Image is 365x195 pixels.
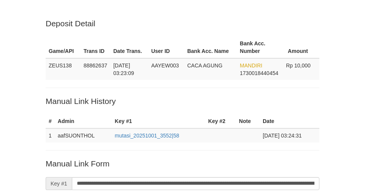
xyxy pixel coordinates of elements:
[46,58,81,80] td: ZEUS138
[151,62,179,69] span: AAYEW003
[283,37,319,58] th: Amount
[260,128,319,142] td: [DATE] 03:24:31
[46,114,55,128] th: #
[113,62,134,76] span: [DATE] 03:23:09
[148,37,184,58] th: User ID
[260,114,319,128] th: Date
[46,96,319,107] p: Manual Link History
[236,114,260,128] th: Note
[187,62,222,69] span: CACA AGUNG
[112,114,205,128] th: Key #1
[115,133,179,139] a: mutasi_20251001_3552|58
[46,158,319,169] p: Manual Link Form
[240,70,278,76] span: Copy 1730018440454 to clipboard
[55,114,112,128] th: Admin
[55,128,112,142] td: aafSUONTHOL
[81,37,110,58] th: Trans ID
[286,62,311,69] span: Rp 10,000
[237,37,283,58] th: Bank Acc. Number
[240,62,262,69] span: MANDIRI
[184,37,236,58] th: Bank Acc. Name
[46,37,81,58] th: Game/API
[46,177,72,190] span: Key #1
[110,37,148,58] th: Date Trans.
[205,114,236,128] th: Key #2
[46,128,55,142] td: 1
[46,18,319,29] p: Deposit Detail
[81,58,110,80] td: 88862637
